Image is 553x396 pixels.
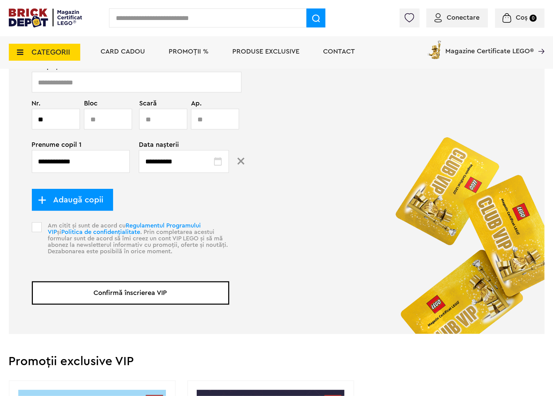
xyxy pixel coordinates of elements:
[534,39,545,46] a: Magazine Certificate LEGO®
[101,48,145,55] a: Card Cadou
[32,281,229,305] button: Confirmă înscrierea VIP
[191,100,219,107] span: Ap.
[434,14,480,21] a: Conectare
[46,196,104,203] span: Adaugă copii
[139,100,175,107] span: Scară
[44,222,229,266] p: Am citit și sunt de acord cu și . Prin completarea acestui formular sunt de acord să îmi creez un...
[32,100,76,107] span: Nr.
[323,48,355,55] a: Contact
[32,48,70,56] span: CATEGORII
[9,355,545,368] h2: Promoții exclusive VIP
[139,141,229,148] span: Data nașterii
[446,39,534,55] span: Magazine Certificate LEGO®
[530,15,537,22] small: 0
[48,222,201,235] a: Regulamentul Programului VIP
[84,100,128,107] span: Bloc
[237,158,244,165] img: Group%201224.svg
[62,229,141,235] a: Politica de confidențialitate
[233,48,300,55] a: Produse exclusive
[384,126,545,334] img: vip_page_image
[38,196,46,204] img: add_child
[447,14,480,21] span: Conectare
[169,48,209,55] a: PROMOȚII %
[516,14,528,21] span: Coș
[32,141,122,148] span: Prenume copil 1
